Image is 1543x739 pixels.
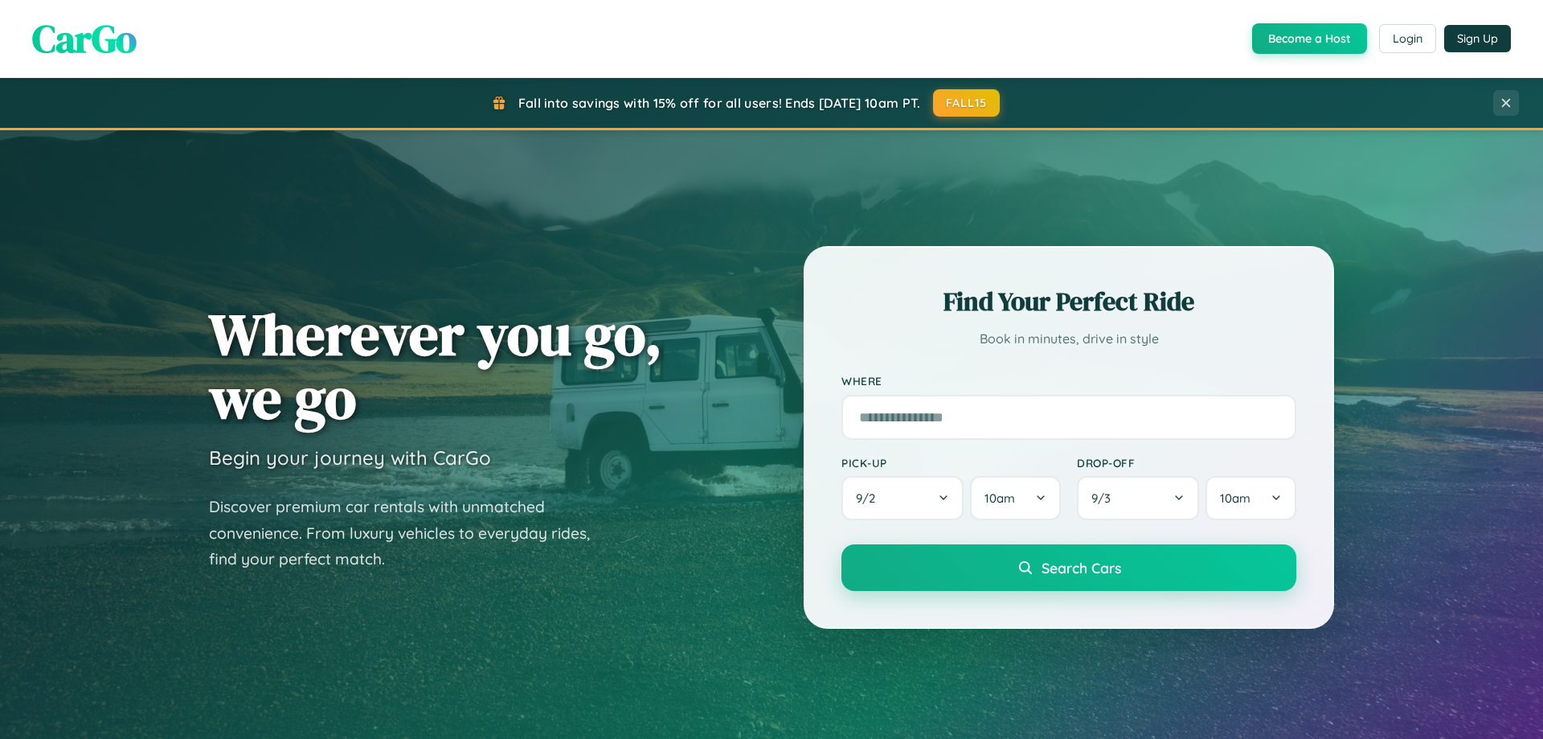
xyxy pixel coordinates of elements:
[841,456,1061,470] label: Pick-up
[841,284,1296,319] h2: Find Your Perfect Ride
[970,476,1061,520] button: 10am
[856,491,883,506] span: 9 / 2
[1379,24,1436,53] button: Login
[1252,23,1367,54] button: Become a Host
[841,476,964,520] button: 9/2
[209,302,662,429] h1: Wherever you go, we go
[1077,476,1199,520] button: 9/3
[1205,476,1296,520] button: 10am
[841,375,1296,388] label: Where
[1091,491,1119,506] span: 9 / 3
[1077,456,1296,470] label: Drop-off
[841,327,1296,351] p: Book in minutes, drive in style
[32,12,137,65] span: CarGo
[984,491,1015,506] span: 10am
[841,544,1296,591] button: Search Cars
[1220,491,1250,506] span: 10am
[209,494,611,573] p: Discover premium car rentals with unmatched convenience. From luxury vehicles to everyday rides, ...
[1444,25,1511,52] button: Sign Up
[518,95,921,111] span: Fall into savings with 15% off for all users! Ends [DATE] 10am PT.
[1042,559,1121,577] span: Search Cars
[209,445,491,470] h3: Begin your journey with CarGo
[933,89,1001,117] button: FALL15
